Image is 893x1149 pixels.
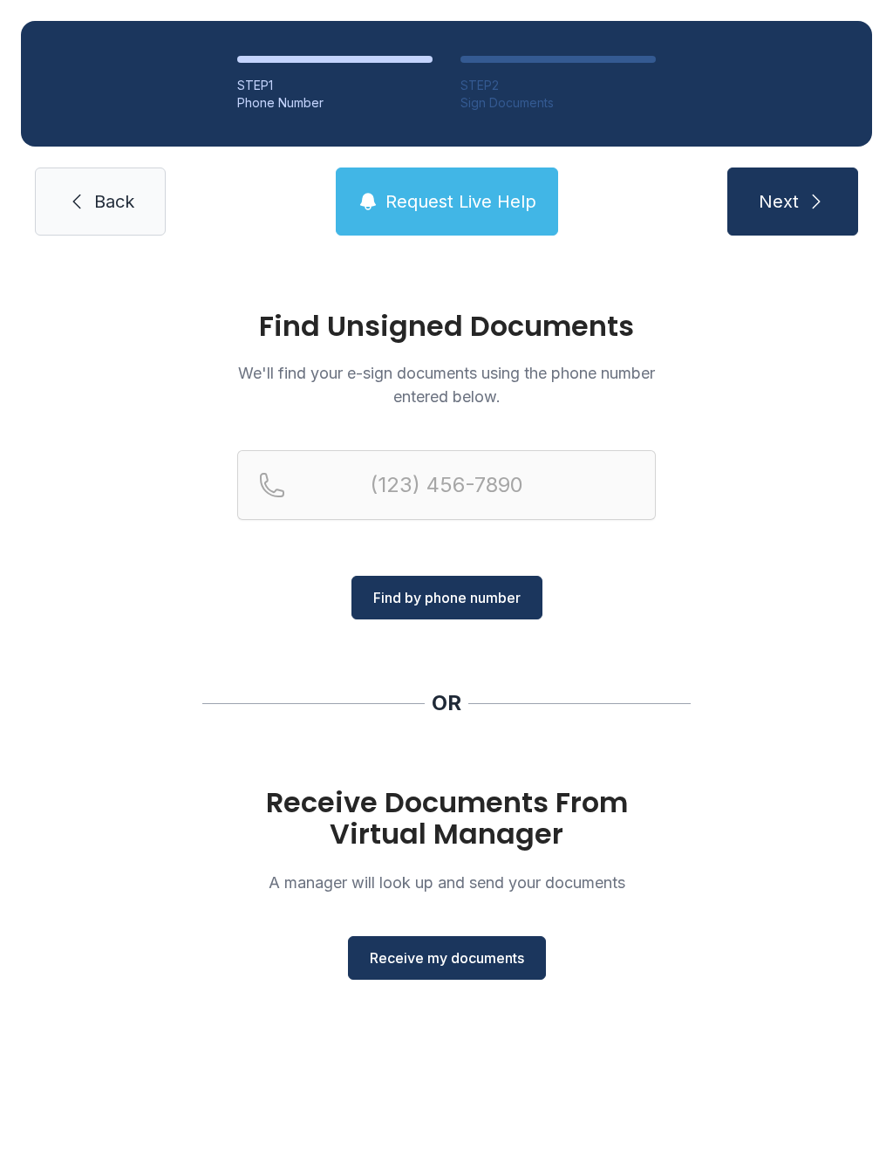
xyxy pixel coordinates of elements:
span: Back [94,189,134,214]
div: Phone Number [237,94,433,112]
h1: Find Unsigned Documents [237,312,656,340]
div: Sign Documents [460,94,656,112]
span: Next [759,189,799,214]
span: Find by phone number [373,587,521,608]
div: OR [432,689,461,717]
p: A manager will look up and send your documents [237,871,656,894]
span: Receive my documents [370,947,524,968]
input: Reservation phone number [237,450,656,520]
div: STEP 2 [460,77,656,94]
div: STEP 1 [237,77,433,94]
span: Request Live Help [385,189,536,214]
p: We'll find your e-sign documents using the phone number entered below. [237,361,656,408]
h1: Receive Documents From Virtual Manager [237,787,656,850]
